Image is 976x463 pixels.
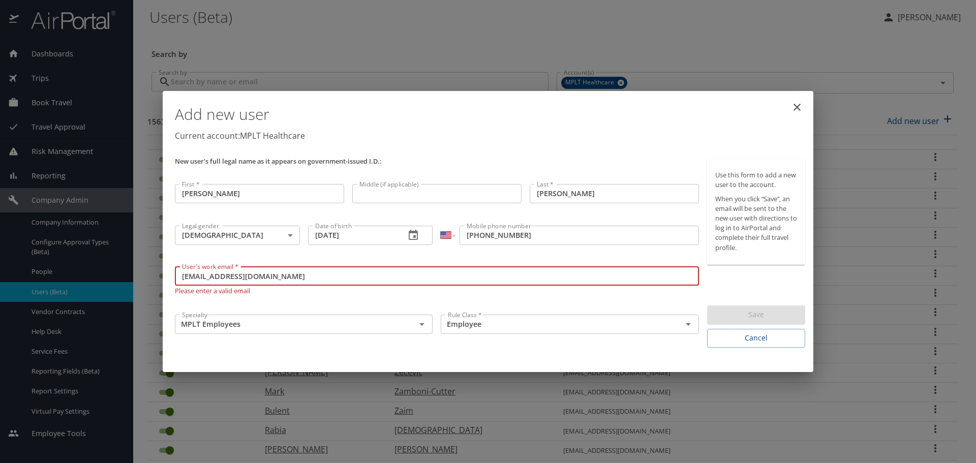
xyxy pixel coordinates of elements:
button: close [785,95,809,119]
p: Current account: MPLT Healthcare [175,130,805,142]
h1: Add new user [175,99,805,130]
div: [DEMOGRAPHIC_DATA] [175,226,300,245]
p: Please enter a valid email [175,286,699,295]
p: Use this form to add a new user to the account. [715,170,797,190]
button: Open [681,317,695,331]
input: MM/DD/YYYY [308,226,398,245]
span: Cancel [715,332,797,345]
p: New user's full legal name as it appears on government-issued I.D.: [175,158,699,165]
button: Cancel [707,329,805,348]
p: When you click “Save”, an email will be sent to the new user with directions to log in to AirPort... [715,194,797,253]
button: Open [415,317,429,331]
